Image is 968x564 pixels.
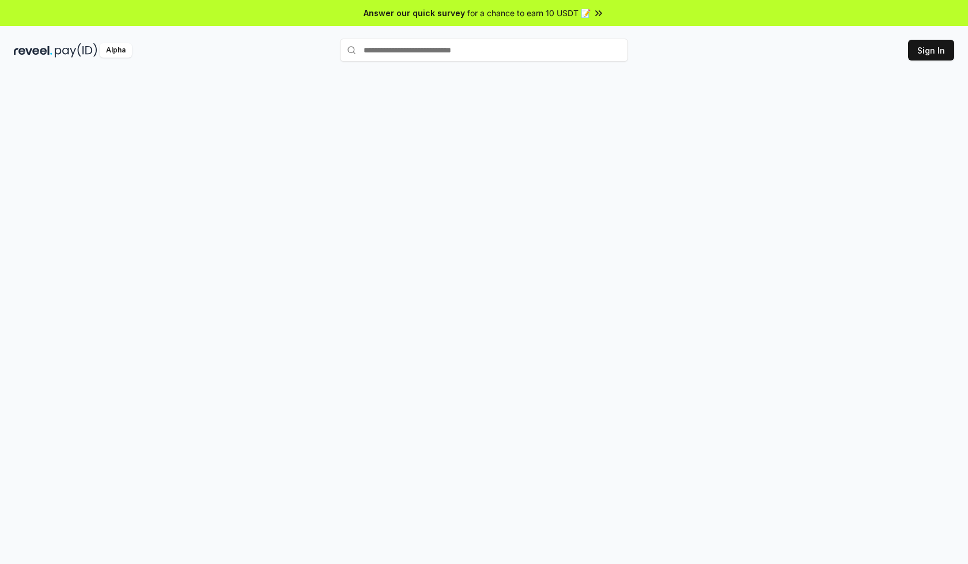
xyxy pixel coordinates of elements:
[908,40,954,60] button: Sign In
[100,43,132,58] div: Alpha
[364,7,465,19] span: Answer our quick survey
[55,43,97,58] img: pay_id
[467,7,591,19] span: for a chance to earn 10 USDT 📝
[14,43,52,58] img: reveel_dark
